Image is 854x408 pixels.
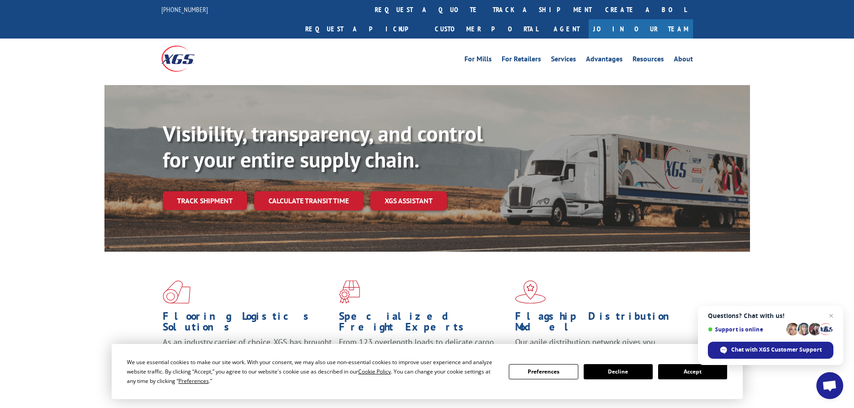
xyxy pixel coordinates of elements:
div: Cookie Consent Prompt [112,344,743,399]
a: About [674,56,693,65]
a: Services [551,56,576,65]
h1: Specialized Freight Experts [339,311,508,337]
div: We use essential cookies to make our site work. With your consent, we may also use non-essential ... [127,357,498,386]
span: Cookie Policy [358,368,391,375]
a: Request a pickup [299,19,428,39]
img: xgs-icon-focused-on-flooring-red [339,280,360,304]
a: Calculate transit time [254,191,363,210]
span: Questions? Chat with us! [708,312,833,319]
a: Resources [633,56,664,65]
a: For Retailers [502,56,541,65]
button: Accept [658,364,727,379]
b: Visibility, transparency, and control for your entire supply chain. [163,120,483,173]
span: Preferences [178,377,209,385]
a: For Mills [464,56,492,65]
a: Open chat [816,372,843,399]
h1: Flooring Logistics Solutions [163,311,332,337]
span: Our agile distribution network gives you nationwide inventory management on demand. [515,337,680,358]
a: Track shipment [163,191,247,210]
button: Preferences [509,364,578,379]
span: As an industry carrier of choice, XGS has brought innovation and dedication to flooring logistics... [163,337,332,369]
img: xgs-icon-total-supply-chain-intelligence-red [163,280,191,304]
p: From 123 overlength loads to delicate cargo, our experienced staff knows the best way to move you... [339,337,508,377]
a: XGS ASSISTANT [370,191,447,210]
a: Customer Portal [428,19,545,39]
a: Advantages [586,56,623,65]
h1: Flagship Distribution Model [515,311,685,337]
span: Support is online [708,326,783,333]
span: Chat with XGS Customer Support [731,346,822,354]
a: [PHONE_NUMBER] [161,5,208,14]
img: xgs-icon-flagship-distribution-model-red [515,280,546,304]
span: Chat with XGS Customer Support [708,342,833,359]
button: Decline [584,364,653,379]
a: Join Our Team [589,19,693,39]
a: Agent [545,19,589,39]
